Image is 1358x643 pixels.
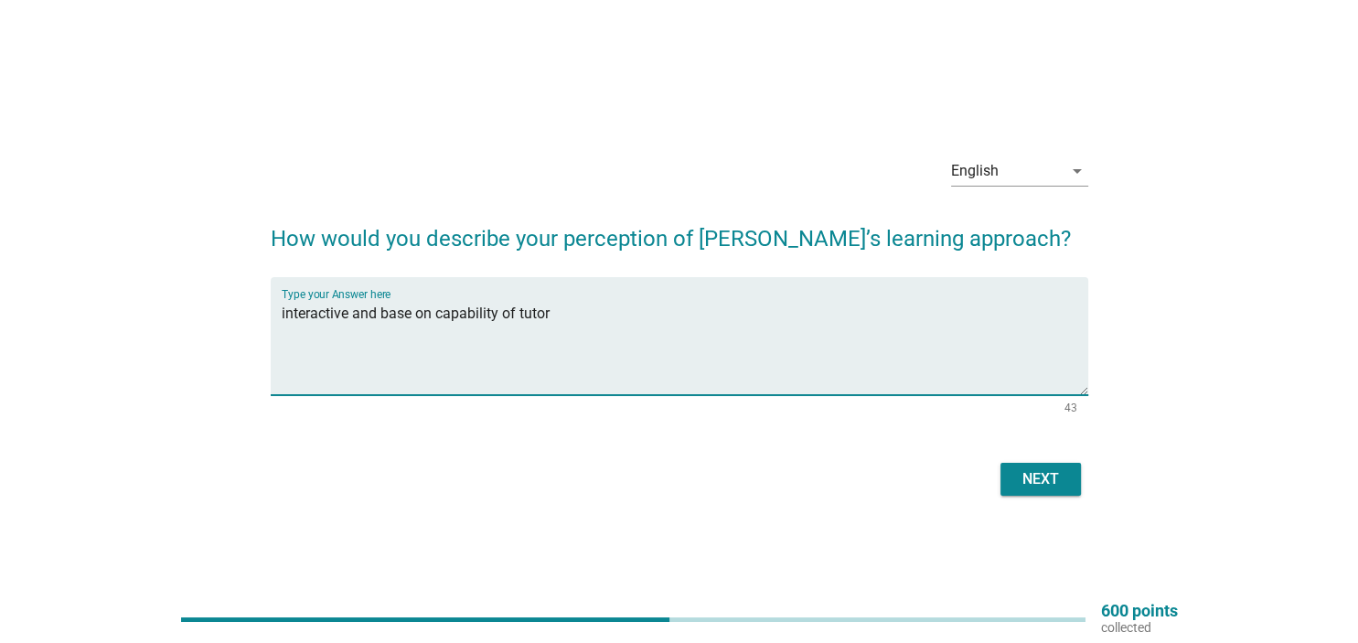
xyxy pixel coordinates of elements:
div: Next [1015,468,1066,490]
button: Next [1000,463,1081,496]
div: English [951,163,999,179]
h2: How would you describe your perception of [PERSON_NAME]’s learning approach? [271,204,1088,255]
p: collected [1100,619,1177,636]
div: 43 [1064,402,1077,413]
p: 600 points [1100,603,1177,619]
textarea: Type your Answer here [282,299,1088,395]
i: arrow_drop_down [1066,160,1088,182]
